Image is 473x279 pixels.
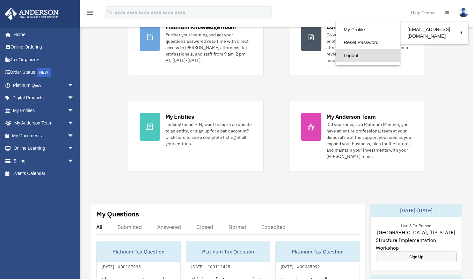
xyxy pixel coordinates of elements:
[68,155,80,168] span: arrow_drop_down
[371,204,462,217] div: [DATE]-[DATE]
[336,36,400,49] a: Reset Password
[336,23,400,36] a: My Profile
[4,117,84,130] a: My Anderson Teamarrow_drop_down
[68,129,80,142] span: arrow_drop_down
[261,224,286,230] div: Expedited
[4,92,84,104] a: Digital Productsarrow_drop_down
[86,11,94,17] a: menu
[400,23,468,42] a: [EMAIL_ADDRESS][DOMAIN_NAME]
[4,41,84,54] a: Online Ordering
[186,241,270,262] div: Platinum Tax Question
[4,155,84,167] a: Billingarrow_drop_down
[196,224,213,230] div: Closed
[4,28,80,41] a: Home
[4,79,84,92] a: Platinum Q&Aarrow_drop_down
[376,252,456,262] a: Sign Up
[165,113,194,121] div: My Entities
[4,167,84,180] a: Events Calendar
[396,222,436,229] div: Live & In-Person
[377,229,455,236] span: [GEOGRAPHIC_DATA], [US_STATE]
[326,113,375,121] div: My Anderson Team
[118,224,142,230] div: Submitted
[157,224,181,230] div: Answered
[86,9,94,17] i: menu
[4,142,84,155] a: Online Learningarrow_drop_down
[97,241,180,262] div: Platinum Tax Question
[4,53,84,66] a: Tax Organizers
[106,9,113,16] i: search
[165,23,236,31] div: Platinum Knowledge Room
[276,241,360,262] div: Platinum Tax Question
[68,142,80,155] span: arrow_drop_down
[326,23,372,31] div: Contract Reviews
[68,117,80,130] span: arrow_drop_down
[289,101,425,171] a: My Anderson Team Did you know, as a Platinum Member, you have an entire professional team at your...
[276,263,325,269] div: [DATE] - #00085092
[4,129,84,142] a: My Documentsarrow_drop_down
[3,8,61,20] img: Anderson Advisors Platinum Portal
[326,32,413,64] div: Do you have a contract, rental agreement, or other legal document you would like an attorney's ad...
[128,11,264,75] a: Platinum Knowledge Room Further your learning and get your questions answered real-time with dire...
[326,121,413,160] div: Did you know, as a Platinum Member, you have an entire professional team at your disposal? Get th...
[186,263,236,269] div: [DATE] - #00112425
[4,104,84,117] a: My Entitiesarrow_drop_down
[97,263,146,269] div: [DATE] - #00137995
[37,68,51,77] div: NEW
[336,49,400,62] a: Logout
[68,104,80,117] span: arrow_drop_down
[165,32,252,64] div: Further your learning and get your questions answered real-time with direct access to [PERSON_NAM...
[68,92,80,105] span: arrow_drop_down
[459,8,468,17] img: User Pic
[4,66,84,79] a: Order StatusNEW
[229,224,246,230] div: Normal
[165,121,252,147] div: Looking for an EIN, want to make an update to an entity, or sign up for a bank account? Click her...
[376,236,456,252] span: Structure Implementation Workshop
[96,224,102,230] div: All
[96,209,139,219] div: My Questions
[68,79,80,92] span: arrow_drop_down
[289,11,425,75] a: Contract Reviews Do you have a contract, rental agreement, or other legal document you would like...
[128,101,264,171] a: My Entities Looking for an EIN, want to make an update to an entity, or sign up for a bank accoun...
